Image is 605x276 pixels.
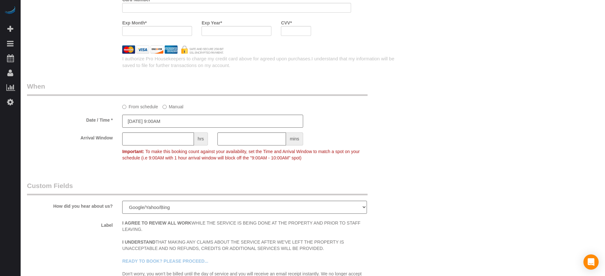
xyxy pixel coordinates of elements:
input: Manual [163,105,167,109]
span: READY TO BOOK? PLEASE PROCEED... [122,259,208,264]
label: From schedule [122,101,158,110]
label: How did you hear about us? [22,201,117,209]
strong: I UNDERSTAND [122,239,156,245]
label: Exp Year [202,17,222,26]
label: CVV [281,17,292,26]
img: Automaid Logo [4,6,17,15]
span: To make this booking count against your availability, set the Time and Arrival Window to match a ... [122,149,360,160]
label: Label [22,220,117,228]
strong: Important: [122,149,144,154]
img: credit cards [117,45,229,53]
input: MM/DD/YYYY HH:MM [122,115,303,128]
strong: I AGREE TO REVIEW ALL WORK [122,220,191,226]
legend: Custom Fields [27,181,368,195]
label: Exp Month [122,17,147,26]
label: Date / Time * [22,115,117,123]
label: Manual [163,101,183,110]
label: Arrival Window [22,132,117,141]
input: From schedule [122,105,126,109]
span: mins [286,132,303,145]
span: hrs [194,132,208,145]
legend: When [27,82,368,96]
div: Open Intercom Messenger [583,254,599,270]
div: I authorize Pro Housekeepers to charge my credit card above for agreed upon purchases. [117,55,403,69]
